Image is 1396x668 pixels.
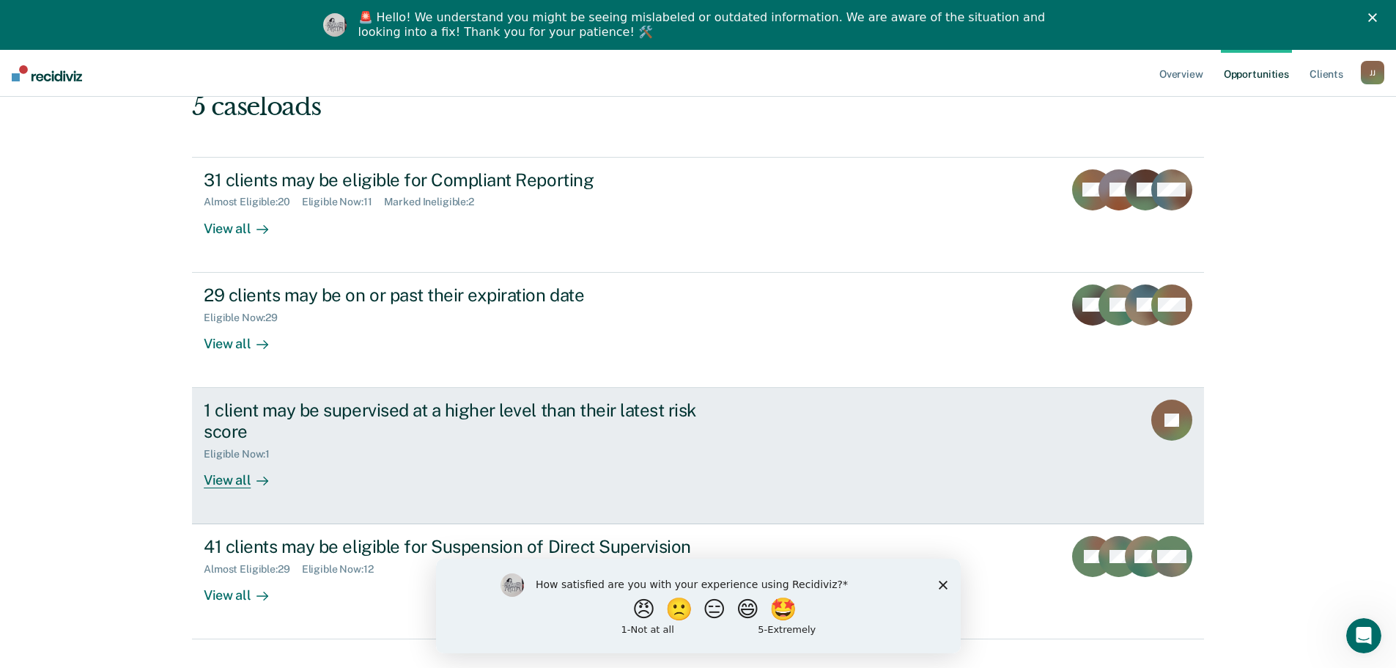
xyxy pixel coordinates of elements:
div: Close [1368,13,1383,22]
iframe: Intercom live chat [1346,618,1381,653]
img: Recidiviz [12,65,82,81]
div: Eligible Now : 29 [204,312,289,324]
div: Marked Ineligible : 2 [384,196,486,208]
div: View all [204,460,286,488]
div: Hi, [PERSON_NAME]. We’ve found some outstanding items across 5 caseloads [192,62,1002,122]
div: View all [204,576,286,604]
div: 29 clients may be on or past their expiration date [204,285,718,306]
div: Eligible Now : 12 [302,563,385,576]
div: J J [1361,61,1384,84]
iframe: Survey by Kim from Recidiviz [436,559,961,653]
div: 31 clients may be eligible for Compliant Reporting [204,169,718,191]
a: Clients [1307,50,1346,97]
div: 1 client may be supervised at a higher level than their latest risk score [204,400,718,442]
a: 31 clients may be eligible for Compliant ReportingAlmost Eligible:20Eligible Now:11Marked Ineligi... [192,157,1204,273]
button: JJ [1361,61,1384,84]
div: View all [204,208,286,237]
div: Eligible Now : 11 [302,196,384,208]
div: 41 clients may be eligible for Suspension of Direct Supervision [204,536,718,557]
div: Eligible Now : 1 [204,448,281,460]
div: 🚨 Hello! We understand you might be seeing mislabeled or outdated information. We are aware of th... [358,10,1050,40]
img: Profile image for Kim [323,13,347,37]
a: 41 clients may be eligible for Suspension of Direct SupervisionAlmost Eligible:29Eligible Now:12V... [192,524,1204,639]
div: View all [204,323,286,352]
a: 1 client may be supervised at a higher level than their latest risk scoreEligible Now:1View all [192,388,1204,524]
a: Opportunities [1221,50,1292,97]
div: Almost Eligible : 20 [204,196,302,208]
div: Almost Eligible : 29 [204,563,302,576]
a: 29 clients may be on or past their expiration dateEligible Now:29View all [192,273,1204,388]
a: Overview [1156,50,1206,97]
